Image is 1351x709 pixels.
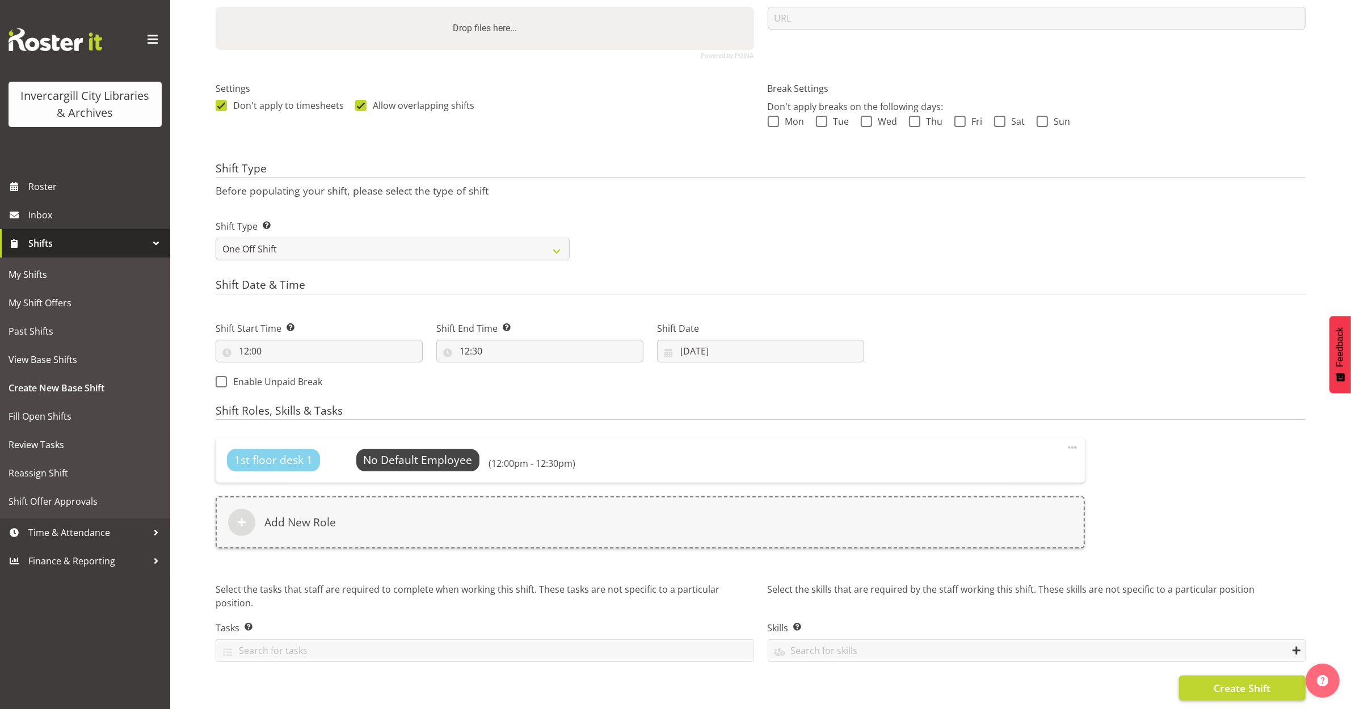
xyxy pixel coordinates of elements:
[3,317,167,345] a: Past Shifts
[448,17,521,40] label: Drop files here...
[28,552,148,569] span: Finance & Reporting
[9,408,162,425] span: Fill Open Shifts
[701,53,754,58] a: Powered by PQINA
[768,82,1306,95] label: Break Settings
[436,340,643,362] input: Click to select...
[768,583,1306,612] p: Select the skills that are required by the staff working this shift. These skills are not specifi...
[216,184,1306,197] p: Before populating your shift, please select the type of shift
[768,621,1306,635] label: Skills
[9,493,162,510] span: Shift Offer Approvals
[657,340,864,362] input: Click to select...
[872,116,898,127] span: Wed
[1179,676,1306,700] button: Create Shift
[9,436,162,453] span: Review Tasks
[216,340,423,362] input: Click to select...
[216,322,423,335] label: Shift Start Time
[3,289,167,317] a: My Shift Offers
[1329,316,1351,393] button: Feedback - Show survey
[9,323,162,340] span: Past Shifts
[9,379,162,396] span: Create New Base Shift
[3,345,167,374] a: View Base Shifts
[1005,116,1025,127] span: Sat
[9,28,102,51] img: Rosterit website logo
[3,260,167,289] a: My Shifts
[216,82,754,95] label: Settings
[9,465,162,482] span: Reassign Shift
[227,100,344,111] span: Don't apply to timesheets
[768,7,1306,29] input: URL
[216,162,1306,178] h4: Shift Type
[227,376,322,387] span: Enable Unpaid Break
[9,294,162,311] span: My Shift Offers
[3,374,167,402] a: Create New Base Shift
[3,431,167,459] a: Review Tasks
[264,516,336,529] h6: Add New Role
[216,278,1306,294] h4: Shift Date & Time
[28,524,148,541] span: Time & Attendance
[1214,681,1270,695] span: Create Shift
[436,322,643,335] label: Shift End Time
[367,100,474,111] span: Allow overlapping shifts
[28,206,165,223] span: Inbox
[9,266,162,283] span: My Shifts
[3,487,167,516] a: Shift Offer Approvals
[3,402,167,431] a: Fill Open Shifts
[216,404,1306,420] h4: Shift Roles, Skills & Tasks
[768,642,1306,659] input: Search for skills
[216,621,754,635] label: Tasks
[28,235,148,252] span: Shifts
[1048,116,1071,127] span: Sun
[827,116,849,127] span: Tue
[20,87,150,121] div: Invercargill City Libraries & Archives
[9,351,162,368] span: View Base Shifts
[216,220,570,233] label: Shift Type
[966,116,983,127] span: Fri
[1317,675,1328,686] img: help-xxl-2.png
[216,583,754,612] p: Select the tasks that staff are required to complete when working this shift. These tasks are not...
[3,459,167,487] a: Reassign Shift
[28,178,165,195] span: Roster
[779,116,805,127] span: Mon
[489,458,575,469] h6: (12:00pm - 12:30pm)
[363,452,472,467] span: No Default Employee
[1335,327,1345,367] span: Feedback
[657,322,864,335] label: Shift Date
[234,452,313,469] span: 1st floor desk 1
[920,116,943,127] span: Thu
[768,100,1306,113] p: Don't apply breaks on the following days:
[216,642,754,659] input: Search for tasks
